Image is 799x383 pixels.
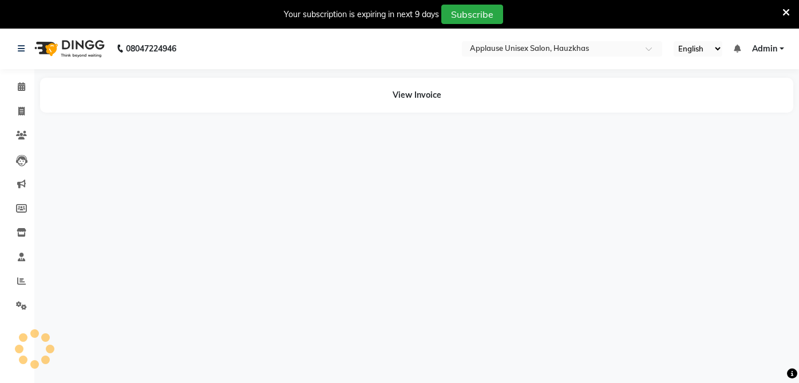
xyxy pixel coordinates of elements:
[284,9,439,21] div: Your subscription is expiring in next 9 days
[752,43,777,55] span: Admin
[126,33,176,65] b: 08047224946
[40,78,793,113] div: View Invoice
[29,33,108,65] img: logo
[441,5,503,24] button: Subscribe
